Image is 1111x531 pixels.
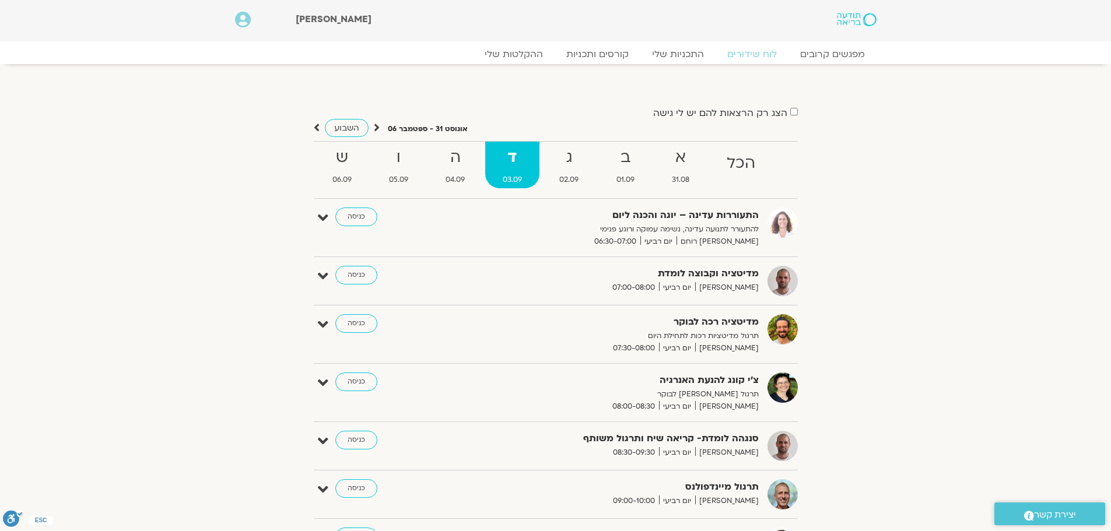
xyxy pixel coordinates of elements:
a: מפגשים קרובים [788,48,877,60]
a: כניסה [335,479,377,498]
strong: הכל [709,150,773,177]
a: ד03.09 [485,142,539,188]
span: 06.09 [315,174,369,186]
span: 08:00-08:30 [608,400,659,413]
a: קורסים ותכניות [555,48,640,60]
span: יום רביעי [659,446,695,459]
strong: מדיטציה רכה לבוקר [473,314,759,330]
a: השבוע [325,119,369,137]
a: א31.08 [654,142,707,188]
span: יום רביעי [640,235,677,248]
span: [PERSON_NAME] [695,495,759,507]
strong: סנגהה לומדת- קריאה שיח ותרגול משותף [473,431,759,446]
strong: צ'י קונג להנעת האנרגיה [473,372,759,388]
span: 01.09 [598,174,651,186]
strong: ש [315,145,369,171]
span: יום רביעי [659,342,695,354]
p: תרגול מדיטציות רכות לתחילת היום [473,330,759,342]
nav: Menu [235,48,877,60]
a: הכל [709,142,773,188]
a: כניסה [335,372,377,391]
a: ה04.09 [428,142,482,188]
a: ב01.09 [598,142,651,188]
a: ו05.09 [371,142,426,188]
strong: א [654,145,707,171]
a: ההקלטות שלי [473,48,555,60]
span: 09:00-10:00 [609,495,659,507]
a: לוח שידורים [716,48,788,60]
a: ג02.09 [542,142,596,188]
p: להתעורר לתנועה עדינה, נשימה עמוקה ורוגע פנימי [473,223,759,235]
span: [PERSON_NAME] רוחם [677,235,759,248]
a: התכניות שלי [640,48,716,60]
span: 05.09 [371,174,426,186]
span: [PERSON_NAME] [695,342,759,354]
a: כניסה [335,208,377,226]
span: יום רביעי [659,495,695,507]
span: [PERSON_NAME] [695,446,759,459]
a: כניסה [335,266,377,284]
strong: ד [485,145,539,171]
a: כניסה [335,431,377,449]
span: 07:00-08:00 [608,282,659,294]
span: [PERSON_NAME] [296,13,371,26]
p: אוגוסט 31 - ספטמבר 06 [388,123,468,135]
span: 08:30-09:30 [609,446,659,459]
span: השבוע [334,122,359,133]
span: [PERSON_NAME] [695,400,759,413]
a: יצירת קשר [994,502,1105,525]
span: יום רביעי [659,400,695,413]
span: יצירת קשר [1034,507,1076,523]
label: הצג רק הרצאות להם יש לי גישה [653,108,787,118]
strong: תרגול מיינדפולנס [473,479,759,495]
p: תרגול [PERSON_NAME] לבוקר [473,388,759,400]
a: כניסה [335,314,377,333]
a: ש06.09 [315,142,369,188]
strong: ב [598,145,651,171]
span: 02.09 [542,174,596,186]
span: 03.09 [485,174,539,186]
span: יום רביעי [659,282,695,294]
span: 07:30-08:00 [609,342,659,354]
span: [PERSON_NAME] [695,282,759,294]
span: 06:30-07:00 [590,235,640,248]
strong: ה [428,145,482,171]
strong: ג [542,145,596,171]
span: 31.08 [654,174,707,186]
span: 04.09 [428,174,482,186]
strong: מדיטציה וקבוצה לומדת [473,266,759,282]
strong: התעוררות עדינה – יוגה והכנה ליום [473,208,759,223]
strong: ו [371,145,426,171]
